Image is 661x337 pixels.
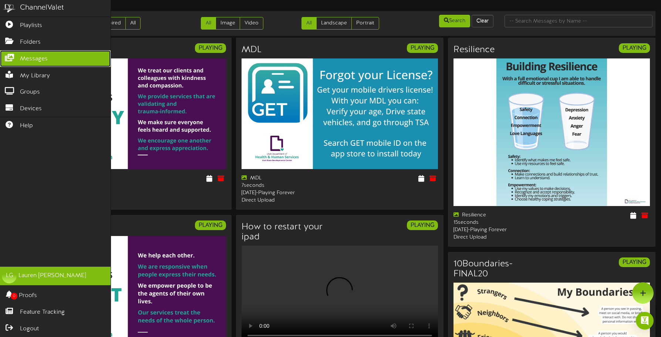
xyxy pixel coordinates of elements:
[20,55,48,63] span: Messages
[411,45,434,51] strong: PLAYING
[242,197,334,204] div: Direct Upload
[623,259,646,266] strong: PLAYING
[242,182,334,189] div: 7 seconds
[240,17,263,30] a: Video
[439,15,470,27] button: Search
[199,45,222,51] strong: PLAYING
[11,293,17,300] span: 0
[636,312,654,330] div: Open Intercom Messenger
[20,21,42,30] span: Playlists
[30,58,226,169] img: 050a8a6a-ea8e-48eb-9e5e-87dfe5d11bffusdcdhhsvalues.png
[453,45,495,55] h3: Resilience
[242,58,438,169] img: 0b5db1c1-5837-489b-b020-8f6e9aef51d0mdl.png
[216,17,240,30] a: Image
[623,45,646,51] strong: PLAYING
[19,291,37,300] span: Proofs
[20,105,42,113] span: Devices
[505,15,652,27] input: -- Search Messages by Name --
[453,226,546,234] div: [DATE] - Playing Forever
[20,38,41,47] span: Folders
[20,3,64,13] div: ChannelValet
[242,45,262,55] h3: MDL
[2,269,17,283] div: LG
[301,17,317,30] a: All
[199,222,222,229] strong: PLAYING
[472,15,493,27] button: Clear
[242,189,334,197] div: [DATE] - Playing Forever
[316,17,352,30] a: Landscape
[453,58,650,206] img: 373a7bec-85d6-4cf9-8ab3-c6d56dd3d846.jpg
[98,17,126,30] a: Expired
[453,219,546,226] div: 15 seconds
[20,122,33,130] span: Help
[411,222,434,229] strong: PLAYING
[453,212,546,219] div: Resilience
[201,17,216,30] a: All
[453,234,546,241] div: Direct Upload
[20,308,65,317] span: Feature Tracking
[125,17,141,30] a: All
[20,88,40,97] span: Groups
[20,325,39,333] span: Logout
[242,222,334,242] h3: How to restart your ipad
[20,72,50,80] span: My Library
[351,17,379,30] a: Portrait
[18,272,86,280] div: Lauren [PERSON_NAME]
[453,259,546,279] h3: 10Boundaries-FINAL20
[242,175,334,182] div: MDL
